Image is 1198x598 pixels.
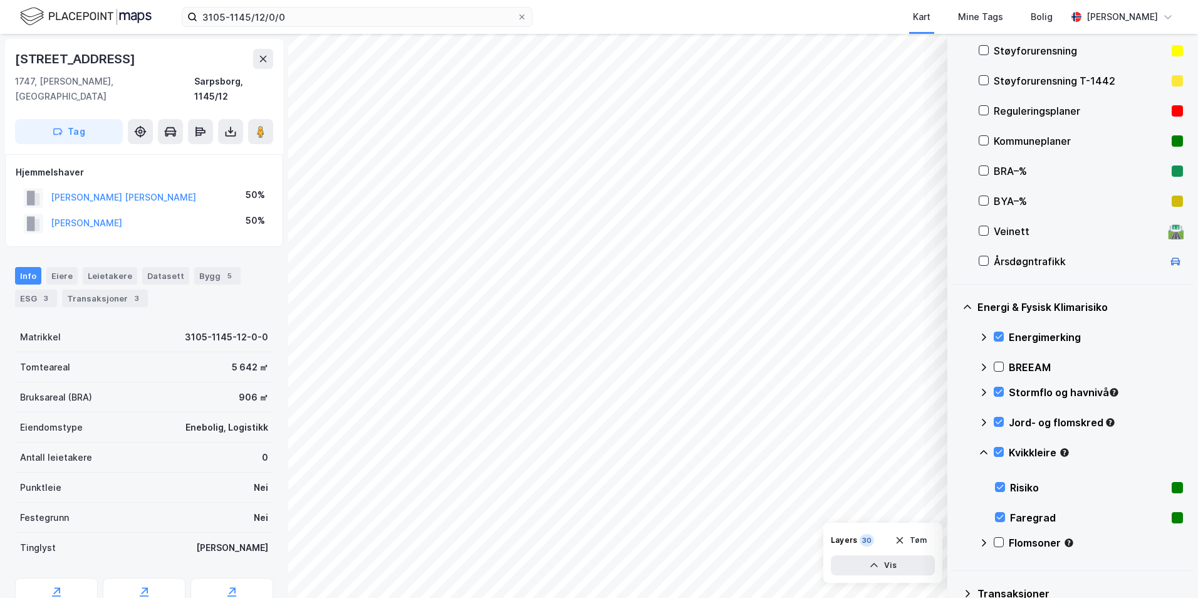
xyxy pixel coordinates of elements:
[185,420,268,435] div: Enebolig, Logistikk
[1059,447,1070,458] div: Tooltip anchor
[1009,385,1183,400] div: Stormflo og havnivå
[83,267,137,285] div: Leietakere
[994,194,1167,209] div: BYA–%
[246,187,265,202] div: 50%
[20,540,56,555] div: Tinglyst
[15,74,194,104] div: 1747, [PERSON_NAME], [GEOGRAPHIC_DATA]
[262,450,268,465] div: 0
[1167,223,1184,239] div: 🛣️
[185,330,268,345] div: 3105-1145-12-0-0
[860,534,874,547] div: 30
[254,510,268,525] div: Nei
[887,530,935,550] button: Tøm
[20,480,61,495] div: Punktleie
[1010,510,1167,525] div: Faregrad
[1009,535,1183,550] div: Flomsoner
[1031,9,1053,24] div: Bolig
[15,267,41,285] div: Info
[254,480,268,495] div: Nei
[1009,360,1183,375] div: BREEAM
[994,73,1167,88] div: Støyforurensning T-1442
[16,165,273,180] div: Hjemmelshaver
[1135,538,1198,598] iframe: Chat Widget
[246,213,265,228] div: 50%
[831,555,935,575] button: Vis
[994,164,1167,179] div: BRA–%
[1010,480,1167,495] div: Risiko
[1063,537,1075,548] div: Tooltip anchor
[223,270,236,282] div: 5
[194,267,241,285] div: Bygg
[39,292,52,305] div: 3
[831,535,857,545] div: Layers
[958,9,1003,24] div: Mine Tags
[20,420,83,435] div: Eiendomstype
[913,9,930,24] div: Kart
[977,300,1183,315] div: Energi & Fysisk Klimarisiko
[15,119,123,144] button: Tag
[232,360,268,375] div: 5 642 ㎡
[20,390,92,405] div: Bruksareal (BRA)
[197,8,517,26] input: Søk på adresse, matrikkel, gårdeiere, leietakere eller personer
[62,290,148,307] div: Transaksjoner
[194,74,273,104] div: Sarpsborg, 1145/12
[994,43,1167,58] div: Støyforurensning
[20,6,152,28] img: logo.f888ab2527a4732fd821a326f86c7f29.svg
[994,134,1167,149] div: Kommuneplaner
[130,292,143,305] div: 3
[1009,415,1183,430] div: Jord- og flomskred
[1009,445,1183,460] div: Kvikkleire
[20,450,92,465] div: Antall leietakere
[196,540,268,555] div: [PERSON_NAME]
[142,267,189,285] div: Datasett
[994,254,1163,269] div: Årsdøgntrafikk
[1009,330,1183,345] div: Energimerking
[15,49,138,69] div: [STREET_ADDRESS]
[239,390,268,405] div: 906 ㎡
[994,103,1167,118] div: Reguleringsplaner
[20,360,70,375] div: Tomteareal
[20,330,61,345] div: Matrikkel
[1086,9,1158,24] div: [PERSON_NAME]
[46,267,78,285] div: Eiere
[15,290,57,307] div: ESG
[20,510,69,525] div: Festegrunn
[1105,417,1116,428] div: Tooltip anchor
[994,224,1163,239] div: Veinett
[1108,387,1120,398] div: Tooltip anchor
